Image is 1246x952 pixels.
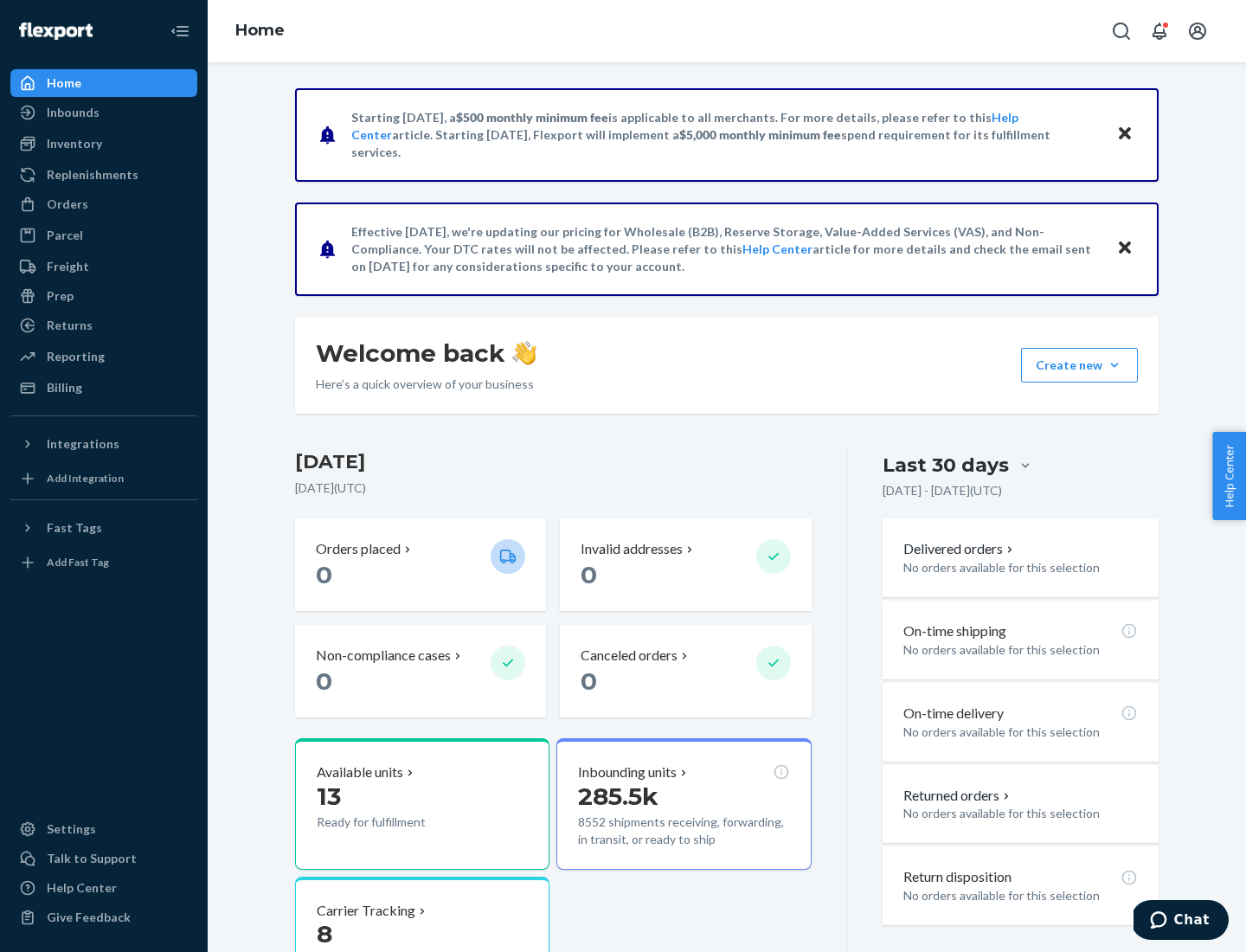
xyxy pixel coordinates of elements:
p: Effective [DATE], we're updating our pricing for Wholesale (B2B), Reserve Storage, Value-Added Se... [351,223,1100,275]
p: Ready for fulfillment [317,814,477,831]
span: 0 [316,560,332,589]
div: Last 30 days [883,452,1009,479]
span: 8 [317,919,332,949]
button: Delivered orders [903,539,1017,559]
button: Close [1114,122,1136,147]
div: Freight [47,258,89,275]
a: Freight [10,253,197,280]
button: Open notifications [1142,14,1177,48]
span: 0 [581,666,597,696]
div: Help Center [47,879,117,897]
p: Non-compliance cases [316,646,451,666]
button: Fast Tags [10,514,197,542]
a: Inbounds [10,99,197,126]
p: [DATE] ( UTC ) [295,479,812,497]
span: 13 [317,782,341,811]
button: Help Center [1212,432,1246,520]
button: Close Navigation [163,14,197,48]
p: Starting [DATE], a is applicable to all merchants. For more details, please refer to this article... [351,109,1100,161]
div: Add Fast Tag [47,555,109,569]
img: Flexport logo [19,23,93,40]
div: Prep [47,287,74,305]
button: Open Search Box [1104,14,1139,48]
a: Orders [10,190,197,218]
p: No orders available for this selection [903,724,1138,741]
button: Invalid addresses 0 [560,518,811,611]
button: Canceled orders 0 [560,625,811,717]
span: $500 monthly minimum fee [456,110,608,125]
p: No orders available for this selection [903,887,1138,904]
iframe: Opens a widget where you can chat to one of our agents [1134,900,1229,943]
button: Create new [1021,348,1138,383]
p: No orders available for this selection [903,641,1138,659]
a: Replenishments [10,161,197,189]
span: 0 [581,560,597,589]
a: Settings [10,815,197,843]
button: Talk to Support [10,845,197,872]
p: Inbounding units [578,762,677,782]
button: Non-compliance cases 0 [295,625,546,717]
div: Settings [47,820,96,838]
a: Home [10,69,197,97]
div: Orders [47,196,88,213]
a: Inventory [10,130,197,158]
p: Invalid addresses [581,539,683,559]
p: Return disposition [903,867,1012,887]
ol: breadcrumbs [222,6,299,56]
a: Add Integration [10,465,197,492]
div: Returns [47,317,93,334]
a: Help Center [742,241,812,256]
p: Carrier Tracking [317,901,415,921]
p: On-time shipping [903,621,1006,641]
p: [DATE] - [DATE] ( UTC ) [883,482,1002,499]
button: Integrations [10,430,197,458]
a: Prep [10,282,197,310]
p: Here’s a quick overview of your business [316,376,536,393]
button: Close [1114,236,1136,261]
img: hand-wave emoji [512,341,536,365]
h3: [DATE] [295,448,812,476]
div: Inbounds [47,104,100,121]
div: Parcel [47,227,83,244]
p: On-time delivery [903,704,1004,724]
div: Home [47,74,81,92]
div: Fast Tags [47,519,102,537]
button: Returned orders [903,786,1013,806]
a: Returns [10,312,197,339]
a: Reporting [10,343,197,370]
p: No orders available for this selection [903,805,1138,822]
button: Open account menu [1180,14,1215,48]
div: Add Integration [47,471,124,486]
a: Help Center [10,874,197,902]
div: Inventory [47,135,102,152]
div: Integrations [47,435,119,453]
a: Add Fast Tag [10,549,197,576]
div: Billing [47,379,82,396]
div: Give Feedback [47,909,131,926]
span: 0 [316,666,332,696]
div: Reporting [47,348,105,365]
a: Parcel [10,222,197,249]
p: Orders placed [316,539,401,559]
div: Replenishments [47,166,138,183]
p: 8552 shipments receiving, forwarding, in transit, or ready to ship [578,814,789,848]
p: Canceled orders [581,646,678,666]
button: Inbounding units285.5k8552 shipments receiving, forwarding, in transit, or ready to ship [556,738,811,870]
p: No orders available for this selection [903,559,1138,576]
button: Orders placed 0 [295,518,546,611]
a: Billing [10,374,197,402]
p: Available units [317,762,403,782]
h1: Welcome back [316,338,536,369]
div: Talk to Support [47,850,137,867]
button: Give Feedback [10,904,197,931]
span: 285.5k [578,782,658,811]
span: $5,000 monthly minimum fee [679,127,841,142]
button: Available units13Ready for fulfillment [295,738,549,870]
a: Home [235,21,285,40]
